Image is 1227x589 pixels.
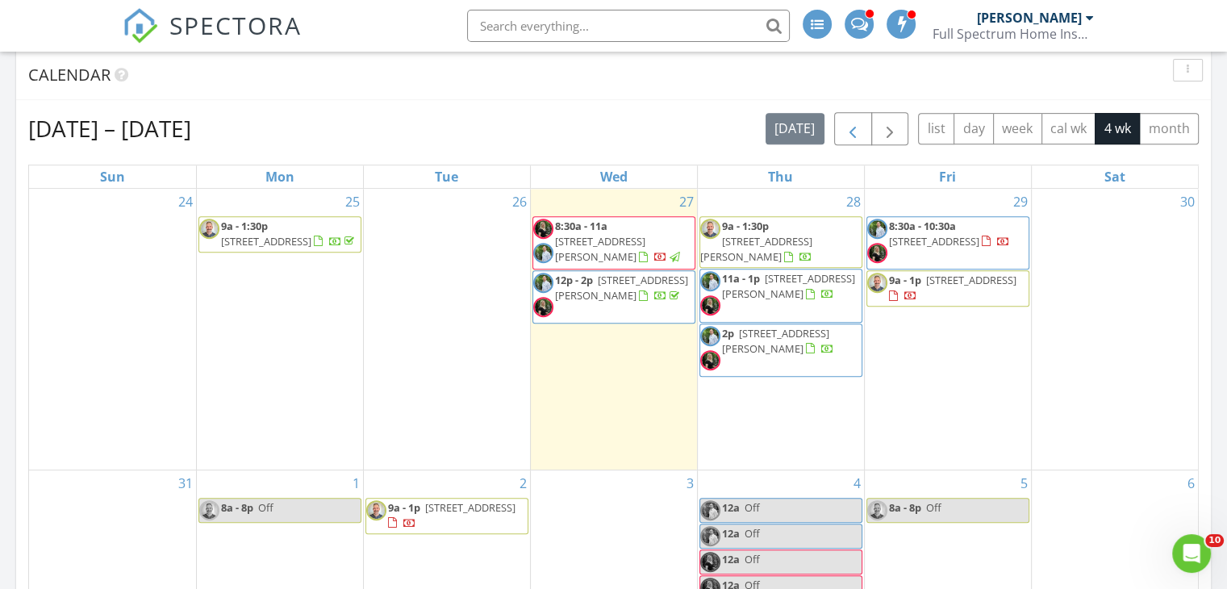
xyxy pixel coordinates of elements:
a: 9a - 1p [STREET_ADDRESS] [388,500,515,530]
a: 2p [STREET_ADDRESS][PERSON_NAME] [722,326,834,356]
span: 10 [1205,534,1224,547]
span: [STREET_ADDRESS][PERSON_NAME] [722,326,829,356]
a: 9a - 1p [STREET_ADDRESS] [365,498,528,534]
a: Go to August 29, 2025 [1010,189,1031,215]
span: [STREET_ADDRESS][PERSON_NAME] [722,271,855,301]
img: img_1428.jpg [533,243,553,263]
td: Go to August 30, 2025 [1031,189,1198,470]
button: [DATE] [766,113,824,144]
span: 12a [722,526,740,541]
td: Go to August 29, 2025 [864,189,1031,470]
img: img_20230213_133511.jpg [366,500,386,520]
span: [STREET_ADDRESS] [221,234,311,249]
a: Tuesday [432,165,461,188]
a: 8:30a - 11a [STREET_ADDRESS][PERSON_NAME] [532,216,695,269]
span: Off [745,500,760,515]
button: Previous [834,112,872,145]
a: 12p - 2p [STREET_ADDRESS][PERSON_NAME] [532,270,695,324]
a: 2p [STREET_ADDRESS][PERSON_NAME] [699,324,862,377]
span: Off [926,500,941,515]
img: img_1421.jpg [533,219,553,239]
a: Go to August 30, 2025 [1177,189,1198,215]
a: Go to August 24, 2025 [175,189,196,215]
a: Go to September 6, 2025 [1184,470,1198,496]
img: img_1428.jpg [700,326,720,346]
button: week [993,113,1042,144]
span: 8a - 8p [221,500,253,515]
span: 2p [722,326,734,340]
img: img_1428.jpg [700,500,720,520]
a: Go to September 1, 2025 [349,470,363,496]
span: [STREET_ADDRESS] [889,234,979,249]
td: Go to August 24, 2025 [29,189,196,470]
span: 8a - 8p [889,500,921,515]
a: Go to September 4, 2025 [850,470,864,496]
button: cal wk [1041,113,1096,144]
a: Go to August 25, 2025 [342,189,363,215]
img: img_20230213_133511.jpg [867,500,887,520]
span: 12p - 2p [555,273,593,287]
button: Next [871,112,909,145]
a: Go to August 31, 2025 [175,470,196,496]
img: img_1428.jpg [700,526,720,546]
a: Go to August 28, 2025 [843,189,864,215]
a: 8:30a - 11a [STREET_ADDRESS][PERSON_NAME] [555,219,682,264]
a: 11a - 1p [STREET_ADDRESS][PERSON_NAME] [699,269,862,322]
img: img_1428.jpg [533,273,553,293]
a: SPECTORA [123,22,302,56]
a: Go to September 2, 2025 [516,470,530,496]
button: month [1139,113,1199,144]
input: Search everything... [467,10,790,42]
a: 9a - 1:30p [STREET_ADDRESS][PERSON_NAME] [700,219,812,264]
img: img_1428.jpg [700,271,720,291]
a: Wednesday [597,165,631,188]
td: Go to August 28, 2025 [697,189,864,470]
td: Go to August 27, 2025 [530,189,697,470]
span: 12a [722,500,740,515]
img: img_20230213_133511.jpg [867,273,887,293]
span: SPECTORA [169,8,302,42]
img: img_20230213_133511.jpg [700,219,720,239]
a: 9a - 1p [STREET_ADDRESS] [889,273,1016,303]
td: Go to August 25, 2025 [196,189,363,470]
button: list [918,113,954,144]
a: 11a - 1p [STREET_ADDRESS][PERSON_NAME] [722,271,855,301]
span: Off [258,500,273,515]
span: 12a [722,552,740,566]
span: Calendar [28,64,111,86]
span: 9a - 1:30p [722,219,769,233]
a: Thursday [765,165,796,188]
span: Off [745,552,760,566]
span: [STREET_ADDRESS][PERSON_NAME] [700,234,812,264]
a: Saturday [1101,165,1129,188]
a: Go to September 5, 2025 [1017,470,1031,496]
span: 9a - 1p [388,500,420,515]
div: Full Spectrum Home Inspectors [933,26,1094,42]
img: The Best Home Inspection Software - Spectora [123,8,158,44]
a: 9a - 1:30p [STREET_ADDRESS] [198,216,361,253]
img: img_20230213_133511.jpg [199,219,219,239]
td: Go to August 26, 2025 [363,189,530,470]
a: Friday [936,165,959,188]
a: Sunday [97,165,128,188]
a: Go to September 3, 2025 [683,470,697,496]
span: [STREET_ADDRESS][PERSON_NAME] [555,234,645,264]
a: Monday [262,165,298,188]
a: 9a - 1:30p [STREET_ADDRESS][PERSON_NAME] [699,216,862,269]
div: [PERSON_NAME] [977,10,1082,26]
span: 11a - 1p [722,271,760,286]
img: img_1421.jpg [533,297,553,317]
img: img_1421.jpg [700,552,720,572]
a: Go to August 27, 2025 [676,189,697,215]
iframe: Intercom live chat [1172,534,1211,573]
span: 8:30a - 10:30a [889,219,956,233]
a: 9a - 1:30p [STREET_ADDRESS] [221,219,357,249]
span: [STREET_ADDRESS] [425,500,515,515]
a: Go to August 26, 2025 [509,189,530,215]
a: 9a - 1p [STREET_ADDRESS] [866,270,1029,307]
a: 12p - 2p [STREET_ADDRESS][PERSON_NAME] [555,273,688,303]
a: 8:30a - 10:30a [STREET_ADDRESS] [889,219,1010,249]
img: img_1421.jpg [700,350,720,370]
span: [STREET_ADDRESS][PERSON_NAME] [555,273,688,303]
img: img_1428.jpg [867,219,887,239]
